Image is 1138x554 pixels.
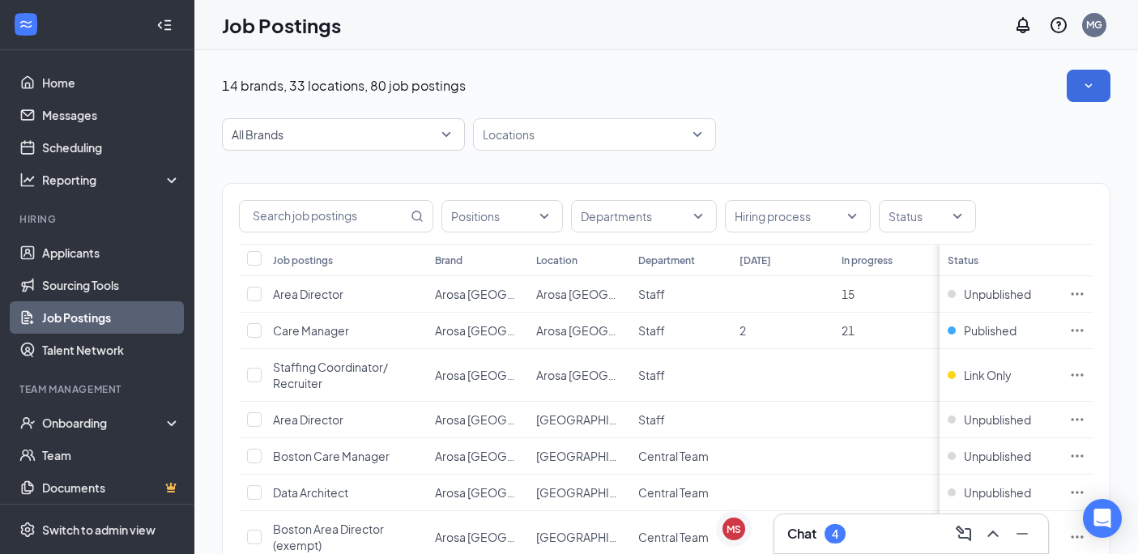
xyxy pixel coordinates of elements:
[19,212,177,226] div: Hiring
[528,276,629,313] td: Arosa Atlanta
[528,313,629,349] td: Arosa Atlanta
[833,244,935,276] th: In progress
[273,485,348,500] span: Data Architect
[42,301,181,334] a: Job Postings
[528,349,629,402] td: Arosa Atlanta
[638,323,665,338] span: Staff
[273,522,384,552] span: Boston Area Director (exempt)
[42,237,181,269] a: Applicants
[842,287,855,301] span: 15
[638,368,665,382] span: Staff
[832,527,838,541] div: 4
[940,244,1061,276] th: Status
[528,475,629,511] td: Boston, MA
[787,525,816,543] h3: Chat
[1069,322,1085,339] svg: Ellipses
[427,402,528,438] td: Arosa Boston
[536,287,687,301] span: Arosa [GEOGRAPHIC_DATA]
[980,521,1006,547] button: ChevronUp
[638,485,709,500] span: Central Team
[273,412,343,427] span: Area Director
[435,287,586,301] span: Arosa [GEOGRAPHIC_DATA]
[638,254,695,267] div: Department
[630,438,731,475] td: Central Team
[1083,499,1122,538] div: Open Intercom Messenger
[222,11,341,39] h1: Job Postings
[411,210,424,223] svg: MagnifyingGlass
[638,287,665,301] span: Staff
[42,131,181,164] a: Scheduling
[638,449,709,463] span: Central Team
[1069,529,1085,545] svg: Ellipses
[731,244,833,276] th: [DATE]
[42,99,181,131] a: Messages
[1069,448,1085,464] svg: Ellipses
[1049,15,1068,35] svg: QuestionInfo
[536,323,687,338] span: Arosa [GEOGRAPHIC_DATA]
[1069,411,1085,428] svg: Ellipses
[19,522,36,538] svg: Settings
[638,412,665,427] span: Staff
[435,323,586,338] span: Arosa [GEOGRAPHIC_DATA]
[427,438,528,475] td: Arosa Boston
[983,524,1003,543] svg: ChevronUp
[1069,484,1085,501] svg: Ellipses
[951,521,977,547] button: ComposeMessage
[964,411,1031,428] span: Unpublished
[1069,367,1085,383] svg: Ellipses
[42,334,181,366] a: Talent Network
[232,126,283,143] p: All Brands
[842,323,855,338] span: 21
[630,313,731,349] td: Staff
[42,439,181,471] a: Team
[435,485,586,500] span: Arosa [GEOGRAPHIC_DATA]
[1067,70,1110,102] button: SmallChevronDown
[964,322,1017,339] span: Published
[630,475,731,511] td: Central Team
[528,402,629,438] td: Boston, MA
[1080,78,1097,94] svg: SmallChevronDown
[19,382,177,396] div: Team Management
[18,16,34,32] svg: WorkstreamLogo
[536,254,578,267] div: Location
[222,77,466,95] p: 14 brands, 33 locations, 80 job postings
[427,349,528,402] td: Arosa Atlanta
[935,244,1036,276] th: Hired
[273,287,343,301] span: Area Director
[964,367,1012,383] span: Link Only
[630,349,731,402] td: Staff
[536,485,778,500] span: [GEOGRAPHIC_DATA], [GEOGRAPHIC_DATA]
[1012,524,1032,543] svg: Minimize
[1086,18,1102,32] div: MG
[427,313,528,349] td: Arosa Atlanta
[42,522,156,538] div: Switch to admin view
[435,368,586,382] span: Arosa [GEOGRAPHIC_DATA]
[954,524,974,543] svg: ComposeMessage
[427,475,528,511] td: Arosa Boston
[1069,286,1085,302] svg: Ellipses
[727,522,741,536] div: MS
[273,449,390,463] span: Boston Care Manager
[1009,521,1035,547] button: Minimize
[964,286,1031,302] span: Unpublished
[240,201,407,232] input: Search job postings
[42,66,181,99] a: Home
[739,323,746,338] span: 2
[536,412,778,427] span: [GEOGRAPHIC_DATA], [GEOGRAPHIC_DATA]
[536,368,687,382] span: Arosa [GEOGRAPHIC_DATA]
[435,530,586,544] span: Arosa [GEOGRAPHIC_DATA]
[435,412,586,427] span: Arosa [GEOGRAPHIC_DATA]
[273,323,349,338] span: Care Manager
[273,360,388,390] span: Staffing Coordinator/ Recruiter
[19,172,36,188] svg: Analysis
[630,402,731,438] td: Staff
[42,172,181,188] div: Reporting
[42,471,181,504] a: DocumentsCrown
[19,415,36,431] svg: UserCheck
[156,17,173,33] svg: Collapse
[435,254,462,267] div: Brand
[427,276,528,313] td: Arosa Atlanta
[536,449,778,463] span: [GEOGRAPHIC_DATA], [GEOGRAPHIC_DATA]
[1013,15,1033,35] svg: Notifications
[528,438,629,475] td: Boston, MA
